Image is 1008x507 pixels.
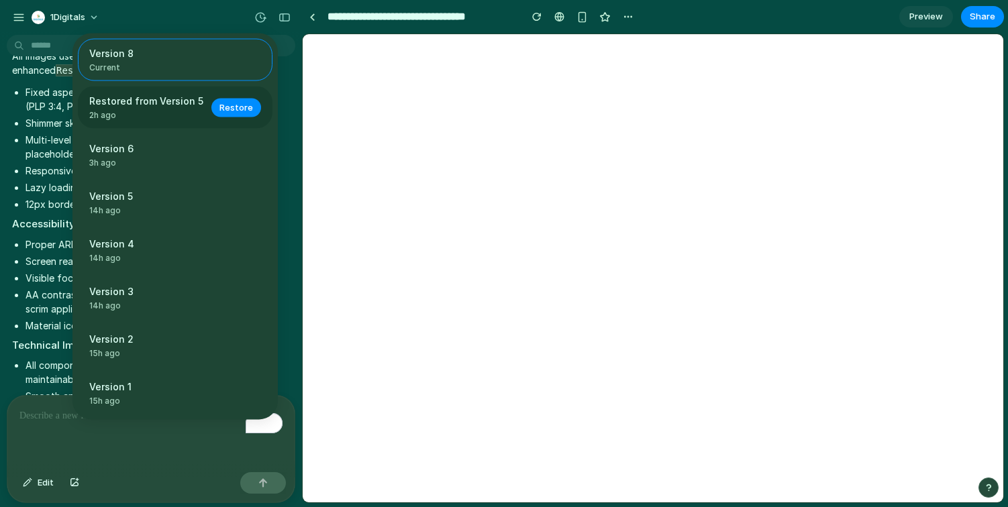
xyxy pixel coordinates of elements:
[89,62,253,74] span: Current
[78,39,272,81] div: Version 8 - 9/30/2025, 12:20:59 PM
[78,277,272,319] div: Version 3 - 9/29/2025, 11:47:20 PM
[78,87,272,129] div: Restored from Version 5 - 9/30/2025, 12:09:34 PM
[89,347,203,359] span: 15h ago
[78,182,272,224] div: Version 5 - 9/30/2025, 12:08:53 AM
[89,142,203,156] span: Version 6
[89,46,253,60] span: Version 8
[89,157,203,169] span: 3h ago
[211,98,261,117] button: Restore
[89,94,203,108] span: Restored from Version 5
[78,372,272,414] div: Version 1 - 9/29/2025, 11:30:54 PM
[89,189,203,203] span: Version 5
[78,134,272,176] div: Version 6 - 9/30/2025, 11:43:37 AM
[89,109,203,121] span: 2h ago
[89,395,203,407] span: 15h ago
[219,101,253,114] span: Restore
[78,325,272,367] div: Version 2 - 9/29/2025, 11:36:05 PM
[89,205,203,217] span: 14h ago
[89,380,203,394] span: Version 1
[89,252,203,264] span: 14h ago
[78,229,272,272] div: Version 4 - 9/29/2025, 11:59:24 PM
[89,237,203,251] span: Version 4
[89,300,203,312] span: 14h ago
[89,332,203,346] span: Version 2
[89,284,203,298] span: Version 3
